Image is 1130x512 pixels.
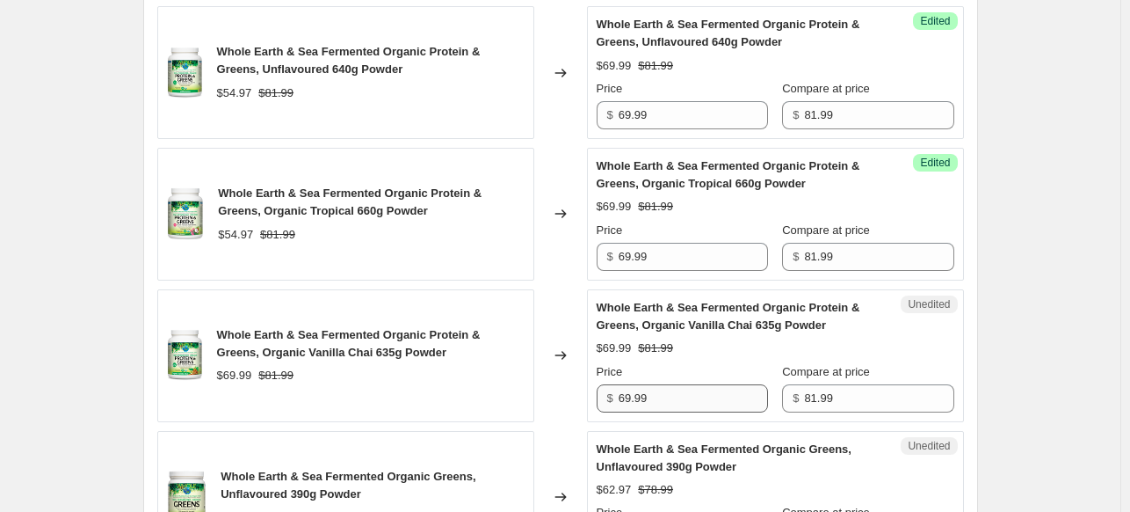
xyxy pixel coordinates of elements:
span: Unedited [908,439,950,453]
span: Whole Earth & Sea Fermented Organic Protein & Greens, Organic Tropical 660g Powder [218,187,482,217]
span: Whole Earth & Sea Fermented Organic Protein & Greens, Organic Vanilla Chai 635g Powder [597,301,860,332]
span: Price [597,365,623,378]
strike: $78.99 [638,481,673,499]
strike: $81.99 [638,340,673,357]
span: Edited [920,156,950,170]
span: Compare at price [782,223,870,237]
img: 35541_WES_CEHR_cb18be88-25f2-483b-b10e-195475ac8230_80x.png [167,47,203,99]
strike: $81.99 [638,198,673,216]
div: $69.99 [597,57,632,75]
strike: $81.99 [258,84,293,102]
span: Price [597,223,623,237]
span: Whole Earth & Sea Fermented Organic Protein & Greens, Organic Vanilla Chai 635g Powder [217,328,481,359]
img: 35523_WES_CEHR_00578cdc-3cc3-47cb-bc99-d1d3ec9bd111_80x.png [167,187,205,240]
strike: $81.99 [638,57,673,75]
span: $ [607,250,613,263]
span: $ [793,250,799,263]
strike: $81.99 [260,226,295,244]
div: $69.99 [597,198,632,216]
span: $ [607,391,613,405]
span: Compare at price [782,82,870,95]
span: Whole Earth & Sea Fermented Organic Protein & Greens, Organic Tropical 660g Powder [597,159,860,190]
strike: $81.99 [258,367,293,384]
span: $ [607,108,613,121]
div: $69.99 [217,367,252,384]
img: 35540_WES_CEHR_91b1a8e4-2be1-4351-964c-9d0e4c045455_80x.png [167,329,203,382]
span: $ [793,391,799,405]
div: $54.97 [217,84,252,102]
span: Whole Earth & Sea Fermented Organic Greens, Unflavoured 390g Powder [597,443,851,473]
div: $62.97 [597,481,632,499]
span: Whole Earth & Sea Fermented Organic Greens, Unflavoured 390g Powder [221,470,475,501]
span: Price [597,82,623,95]
span: Whole Earth & Sea Fermented Organic Protein & Greens, Unflavoured 640g Powder [597,18,860,48]
span: $ [793,108,799,121]
div: $69.99 [597,340,632,357]
span: Whole Earth & Sea Fermented Organic Protein & Greens, Unflavoured 640g Powder [217,45,481,76]
span: Edited [920,14,950,28]
span: Compare at price [782,365,870,378]
div: $54.97 [218,226,253,244]
span: Unedited [908,297,950,311]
